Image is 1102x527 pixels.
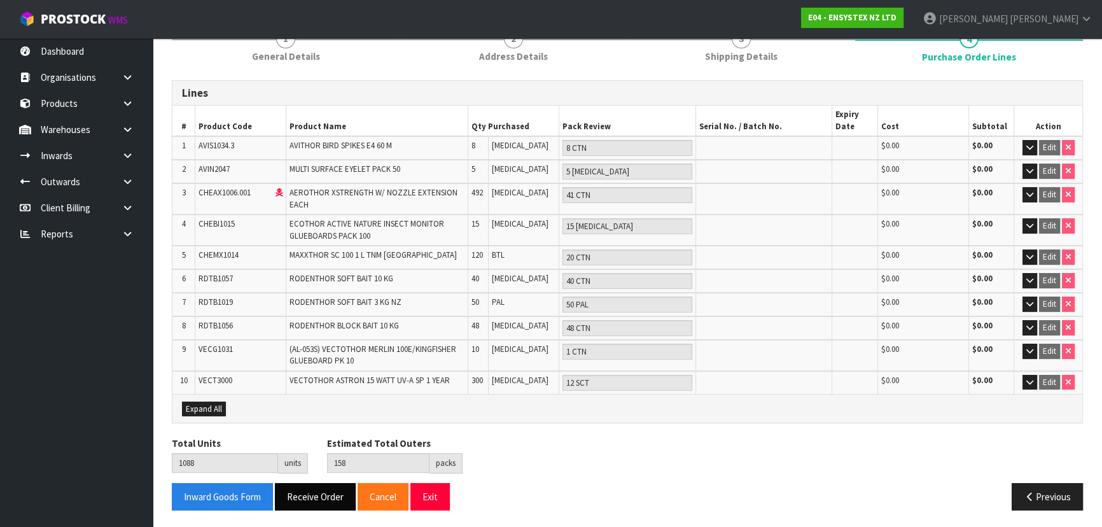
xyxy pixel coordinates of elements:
strong: E04 - ENSYSTEX NZ LTD [808,12,896,23]
span: 3 [732,29,751,48]
input: Pack Review [562,273,692,289]
button: Edit [1039,140,1060,155]
input: Pack Review [562,344,692,360]
div: packs [429,453,463,474]
button: Edit [1039,375,1060,390]
span: [MEDICAL_DATA] [492,344,548,355]
h3: Lines [182,87,1073,99]
input: Pack Review [562,164,692,179]
span: 1 [182,140,186,151]
button: Edit [1039,297,1060,312]
span: 5 [182,249,186,260]
span: [PERSON_NAME] [939,13,1008,25]
span: 492 [471,187,483,198]
small: WMS [108,14,128,26]
span: 2 [504,29,523,48]
span: [MEDICAL_DATA] [492,187,548,198]
span: VECTOTHOR ASTRON 15 WATT UV-A SP 1 YEAR [289,375,450,386]
button: Previous [1012,483,1083,510]
button: Inward Goods Form [172,483,273,510]
span: ECOTHOR ACTIVE NATURE INSECT MONITOR GLUEBOARDS PACK 100 [289,218,444,241]
span: RDTB1019 [199,297,233,307]
span: $0.00 [881,218,899,229]
input: Pack Review [562,320,692,336]
th: Expiry Date [832,106,878,136]
strong: $0.00 [972,375,993,386]
strong: $0.00 [972,273,993,284]
span: [MEDICAL_DATA] [492,320,548,331]
button: Edit [1039,218,1060,234]
span: ProStock [41,11,106,27]
span: 40 [471,273,479,284]
button: Exit [410,483,450,510]
span: RODENTHOR SOFT BAIT 3 KG NZ [289,297,401,307]
input: Pack Review [562,249,692,265]
span: [MEDICAL_DATA] [492,218,548,229]
input: Estimated Total Outers [327,453,430,473]
span: Purchase Order Lines [172,71,1083,521]
span: RDTB1056 [199,320,233,331]
span: MAXXTHOR SC 100 1 L TNM [GEOGRAPHIC_DATA] [289,249,457,260]
span: [MEDICAL_DATA] [492,164,548,174]
strong: $0.00 [972,344,993,355]
span: Address Details [479,50,548,63]
span: $0.00 [881,140,899,151]
span: VECG1031 [199,344,233,355]
button: Edit [1039,344,1060,359]
strong: $0.00 [972,140,993,151]
button: Receive Order [275,483,356,510]
span: (AL-053S) VECTOTHOR MERLIN 100E/KINGFISHER GLUEBOARD PK 10 [289,344,456,366]
th: Subtotal [968,106,1014,136]
span: [MEDICAL_DATA] [492,375,548,386]
span: 48 [471,320,479,331]
button: Edit [1039,164,1060,179]
label: Total Units [172,437,221,450]
th: Qty Purchased [468,106,559,136]
span: RODENTHOR BLOCK BAIT 10 KG [289,320,399,331]
span: 10 [471,344,479,355]
button: Edit [1039,273,1060,288]
span: 15 [471,218,479,229]
th: # [172,106,195,136]
th: Cost [877,106,968,136]
button: Edit [1039,187,1060,202]
input: Pack Review [562,297,692,313]
button: Cancel [358,483,408,510]
strong: $0.00 [972,218,993,229]
span: 8 [182,320,186,331]
strong: $0.00 [972,164,993,174]
span: 4 [182,218,186,229]
span: $0.00 [881,164,899,174]
th: Product Name [286,106,468,136]
span: $0.00 [881,187,899,198]
span: CHEAX1006.001 [199,187,251,198]
span: Purchase Order Lines [922,50,1016,64]
th: Product Code [195,106,286,136]
span: 7 [182,297,186,307]
span: 300 [471,375,483,386]
span: RDTB1057 [199,273,233,284]
label: Estimated Total Outers [327,437,431,450]
span: Expand All [186,404,222,414]
div: units [278,453,308,474]
strong: $0.00 [972,320,993,331]
span: [PERSON_NAME] [1010,13,1078,25]
span: 1 [276,29,295,48]
span: AEROTHOR XSTRENGTH W/ NOZZLE EXTENSION EACH [289,187,457,209]
input: Pack Review [562,375,692,391]
span: $0.00 [881,320,899,331]
span: BTL [492,249,505,260]
span: 9 [182,344,186,355]
img: cube-alt.png [19,11,35,27]
span: PAL [492,297,505,307]
span: [MEDICAL_DATA] [492,140,548,151]
span: 8 [471,140,475,151]
button: Edit [1039,320,1060,335]
span: AVIS1034.3 [199,140,234,151]
input: Pack Review [562,187,692,203]
span: 120 [471,249,483,260]
strong: $0.00 [972,297,993,307]
span: AVIN2047 [199,164,230,174]
span: Shipping Details [705,50,778,63]
input: Pack Review [562,218,692,234]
